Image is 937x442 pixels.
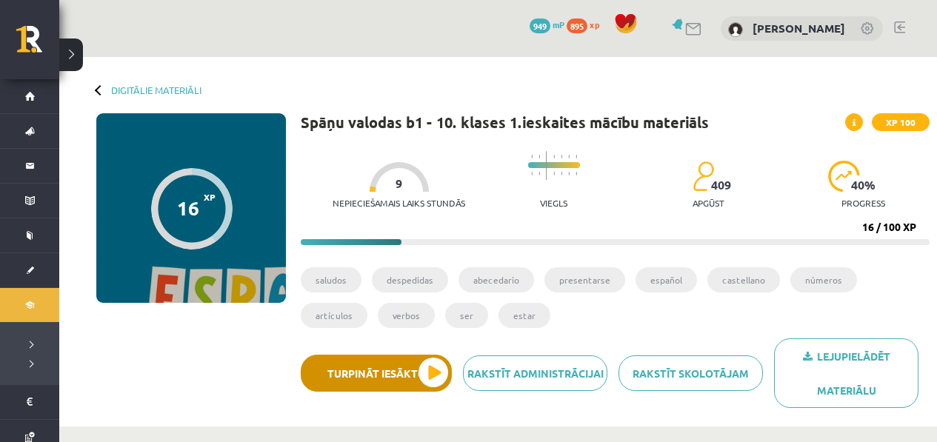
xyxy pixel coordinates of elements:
[301,303,367,328] li: artículos
[618,355,763,391] a: Rakstīt skolotājam
[16,26,59,63] a: Rīgas 1. Tālmācības vidusskola
[445,303,488,328] li: ser
[561,172,562,175] img: icon-short-line-57e1e144782c952c97e751825c79c345078a6d821885a25fce030b3d8c18986b.svg
[707,267,780,292] li: castellano
[301,267,361,292] li: saludos
[553,155,555,158] img: icon-short-line-57e1e144782c952c97e751825c79c345078a6d821885a25fce030b3d8c18986b.svg
[498,303,550,328] li: estar
[538,155,540,158] img: icon-short-line-57e1e144782c952c97e751825c79c345078a6d821885a25fce030b3d8c18986b.svg
[544,267,625,292] li: presentarse
[576,172,577,175] img: icon-short-line-57e1e144782c952c97e751825c79c345078a6d821885a25fce030b3d8c18986b.svg
[396,177,402,190] span: 9
[693,198,724,208] p: apgūst
[463,355,607,391] a: Rakstīt administrācijai
[711,178,731,192] span: 409
[538,172,540,175] img: icon-short-line-57e1e144782c952c97e751825c79c345078a6d821885a25fce030b3d8c18986b.svg
[561,155,562,158] img: icon-short-line-57e1e144782c952c97e751825c79c345078a6d821885a25fce030b3d8c18986b.svg
[177,197,199,219] div: 16
[372,267,448,292] li: despedidas
[530,19,550,33] span: 949
[790,267,857,292] li: números
[636,267,697,292] li: español
[301,355,452,392] button: Turpināt iesākto
[540,198,567,208] p: Viegls
[693,161,714,192] img: students-c634bb4e5e11cddfef0936a35e636f08e4e9abd3cc4e673bd6f9a4125e45ecb1.svg
[872,113,930,131] span: XP 100
[553,19,564,30] span: mP
[753,21,845,36] a: [PERSON_NAME]
[851,178,876,192] span: 40 %
[567,19,587,33] span: 895
[576,155,577,158] img: icon-short-line-57e1e144782c952c97e751825c79c345078a6d821885a25fce030b3d8c18986b.svg
[378,303,435,328] li: verbos
[301,113,709,131] h1: Spāņu valodas b1 - 10. klases 1.ieskaites mācību materiāls
[841,198,885,208] p: progress
[531,172,533,175] img: icon-short-line-57e1e144782c952c97e751825c79c345078a6d821885a25fce030b3d8c18986b.svg
[111,84,201,96] a: Digitālie materiāli
[828,161,860,192] img: icon-progress-161ccf0a02000e728c5f80fcf4c31c7af3da0e1684b2b1d7c360e028c24a22f1.svg
[774,338,918,408] a: Lejupielādēt materiālu
[333,198,465,208] p: Nepieciešamais laiks stundās
[546,151,547,180] img: icon-long-line-d9ea69661e0d244f92f715978eff75569469978d946b2353a9bb055b3ed8787d.svg
[728,22,743,37] img: Jegors Rogoļevs
[531,155,533,158] img: icon-short-line-57e1e144782c952c97e751825c79c345078a6d821885a25fce030b3d8c18986b.svg
[204,192,216,202] span: XP
[530,19,564,30] a: 949 mP
[568,172,570,175] img: icon-short-line-57e1e144782c952c97e751825c79c345078a6d821885a25fce030b3d8c18986b.svg
[553,172,555,175] img: icon-short-line-57e1e144782c952c97e751825c79c345078a6d821885a25fce030b3d8c18986b.svg
[590,19,599,30] span: xp
[567,19,607,30] a: 895 xp
[568,155,570,158] img: icon-short-line-57e1e144782c952c97e751825c79c345078a6d821885a25fce030b3d8c18986b.svg
[459,267,534,292] li: abecedario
